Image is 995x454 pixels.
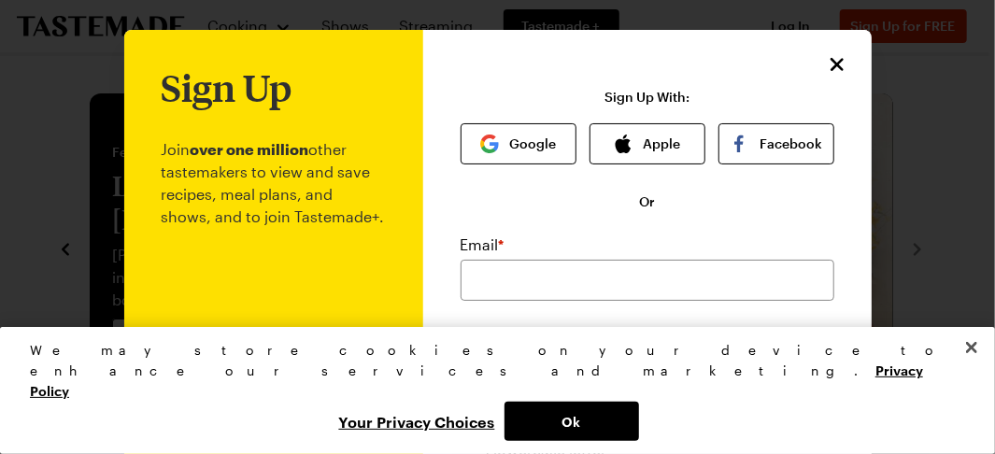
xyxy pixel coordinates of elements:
h1: Sign Up [162,67,292,108]
p: Sign Up With: [604,90,689,105]
button: Close [951,327,992,368]
span: Or [639,192,655,211]
label: Email [461,234,505,256]
button: Apple [590,123,705,164]
button: Your Privacy Choices [330,402,505,441]
button: Facebook [718,123,834,164]
button: Google [461,123,576,164]
b: over one million [191,140,309,158]
div: Privacy [30,340,949,441]
button: Ok [505,402,639,441]
div: We may store cookies on your device to enhance our services and marketing. [30,340,949,402]
label: Password [461,323,534,346]
button: Close [825,52,849,77]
